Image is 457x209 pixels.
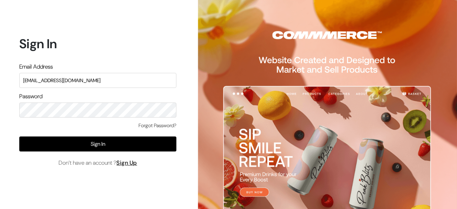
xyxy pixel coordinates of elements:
label: Email Address [19,63,53,71]
button: Sign In [19,136,176,151]
a: Sign Up [116,159,137,166]
a: Forgot Password? [139,122,176,129]
span: Don’t have an account ? [59,159,137,167]
h1: Sign In [19,36,176,51]
label: Password [19,92,42,101]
